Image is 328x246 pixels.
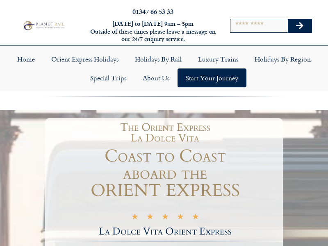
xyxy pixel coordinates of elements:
div: 5/5 [131,213,199,222]
i: ★ [131,214,139,222]
nav: Menu [4,50,324,87]
a: Holidays by Region [246,50,319,68]
a: Holidays by Rail [127,50,190,68]
i: ★ [162,214,169,222]
a: Start your Journey [178,68,246,87]
a: Orient Express Holidays [43,50,127,68]
img: Planet Rail Train Holidays Logo [22,20,66,31]
a: 01347 66 53 33 [132,7,173,16]
h1: The Orient Express La Dolce Vita [51,122,279,143]
i: ★ [146,214,154,222]
h6: [DATE] to [DATE] 9am – 5pm Outside of these times please leave a message on our 24/7 enquiry serv... [89,20,216,43]
a: About Us [134,68,178,87]
h2: La Dolce Vita Orient Express [47,227,283,237]
i: ★ [192,214,199,222]
a: Special Trips [82,68,134,87]
a: Home [9,50,43,68]
button: Search [288,19,312,32]
a: Luxury Trains [190,50,246,68]
i: ★ [177,214,184,222]
h1: Coast to Coast aboard the ORIENT EXPRESS [47,148,283,199]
